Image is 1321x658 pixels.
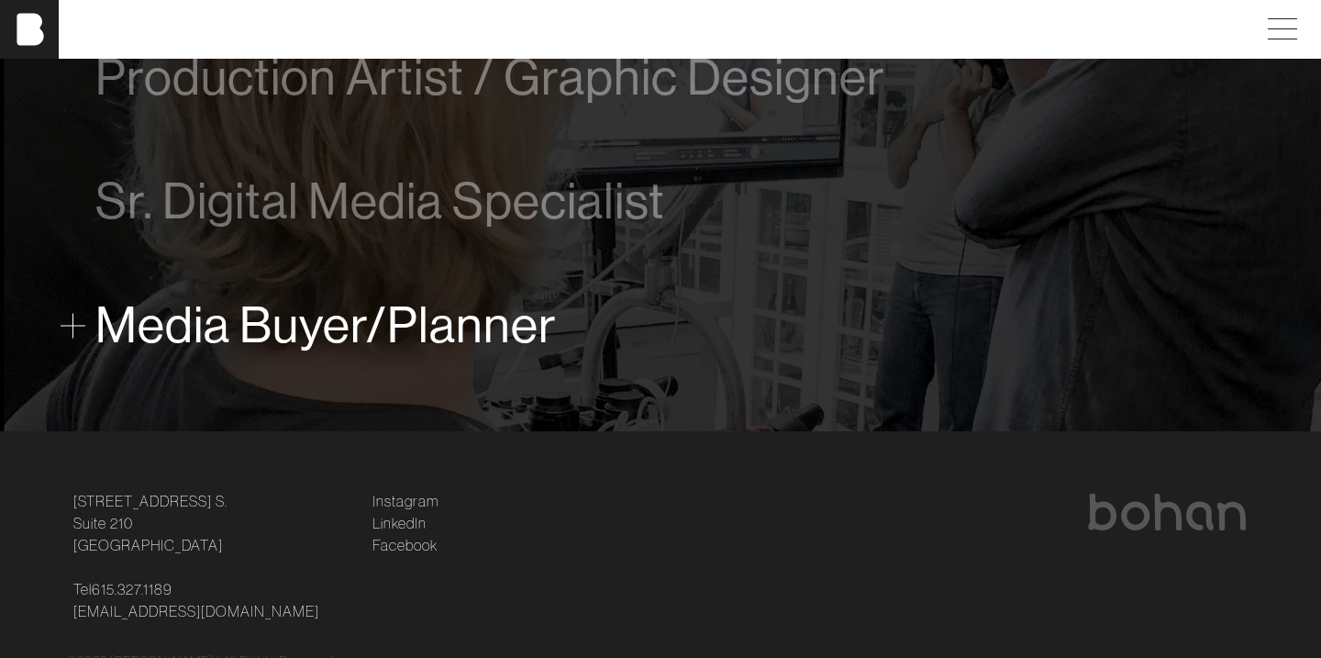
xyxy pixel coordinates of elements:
[95,173,665,229] span: Sr. Digital Media Specialist
[1086,494,1248,530] img: bohan logo
[92,578,172,600] a: 615.327.1189
[372,512,427,534] a: LinkedIn
[95,297,557,353] span: Media Buyer/Planner
[73,578,350,622] p: Tel
[372,490,438,512] a: Instagram
[73,600,319,622] a: [EMAIL_ADDRESS][DOMAIN_NAME]
[73,490,228,556] a: [STREET_ADDRESS] S.Suite 210[GEOGRAPHIC_DATA]
[372,534,438,556] a: Facebook
[95,50,885,106] span: Production Artist / Graphic Designer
